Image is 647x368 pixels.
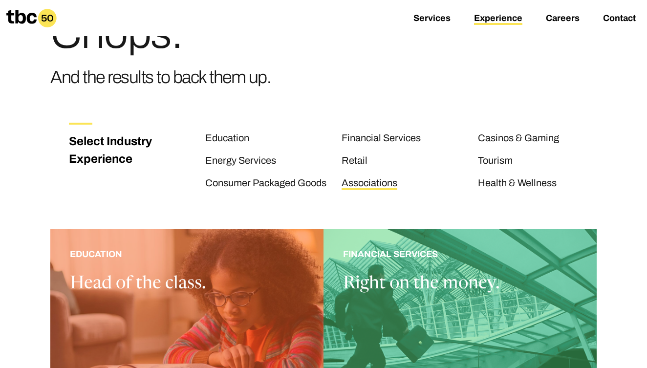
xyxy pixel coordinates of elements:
[478,177,557,190] a: Health & Wellness
[205,155,276,168] a: Energy Services
[342,155,367,168] a: Retail
[478,132,559,145] a: Casinos & Gaming
[50,63,271,91] h3: And the results to back them up.
[205,177,326,190] a: Consumer Packaged Goods
[474,13,522,25] a: Experience
[342,177,397,190] a: Associations
[603,13,636,25] a: Contact
[69,132,163,168] h3: Select Industry Experience
[546,13,580,25] a: Careers
[413,13,451,25] a: Services
[50,12,271,55] h1: Chops.
[342,132,421,145] a: Financial Services
[205,132,249,145] a: Education
[478,155,513,168] a: Tourism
